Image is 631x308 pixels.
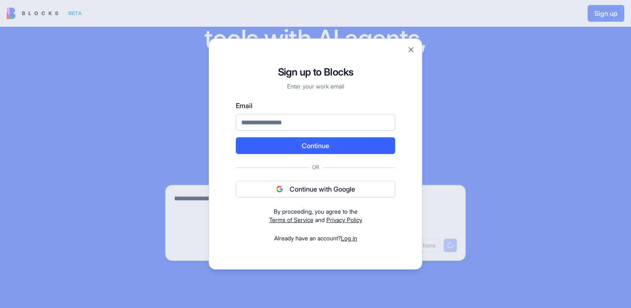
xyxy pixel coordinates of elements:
[309,164,323,171] span: Or
[236,207,395,216] div: By proceeding, you agree to the
[341,235,357,242] a: Log in
[236,207,395,224] div: and
[276,186,283,192] img: google logo
[269,216,313,223] a: Terms of Service
[326,216,362,223] a: Privacy Policy
[236,234,395,242] div: Already have an account?
[236,137,395,154] button: Continue
[407,45,415,54] button: Close
[236,101,395,111] label: Email
[236,66,395,79] h1: Sign up to Blocks
[236,181,395,197] button: Continue with Google
[236,82,395,91] p: Enter your work email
